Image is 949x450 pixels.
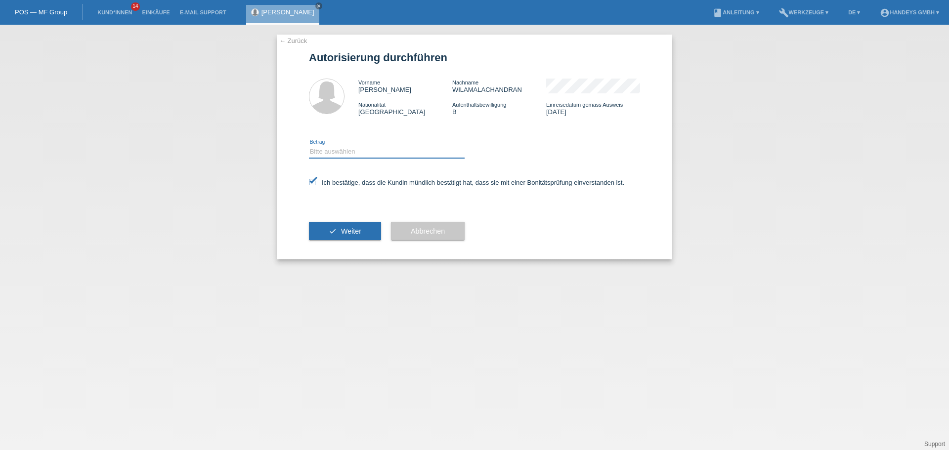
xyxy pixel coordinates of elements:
span: Vorname [358,80,380,85]
a: account_circleHandeys GmbH ▾ [875,9,944,15]
span: Nationalität [358,102,386,108]
a: [PERSON_NAME] [261,8,314,16]
div: B [452,101,546,116]
a: buildWerkzeuge ▾ [774,9,834,15]
a: POS — MF Group [15,8,67,16]
i: account_circle [880,8,890,18]
span: 14 [131,2,140,11]
a: Support [924,441,945,448]
span: Weiter [341,227,361,235]
a: Kund*innen [92,9,137,15]
a: close [315,2,322,9]
i: check [329,227,337,235]
div: [PERSON_NAME] [358,79,452,93]
h1: Autorisierung durchführen [309,51,640,64]
span: Abbrechen [411,227,445,235]
div: [DATE] [546,101,640,116]
a: DE ▾ [843,9,865,15]
div: [GEOGRAPHIC_DATA] [358,101,452,116]
a: bookAnleitung ▾ [708,9,764,15]
span: Nachname [452,80,478,85]
button: check Weiter [309,222,381,241]
button: Abbrechen [391,222,465,241]
i: book [713,8,723,18]
i: build [779,8,789,18]
a: Einkäufe [137,9,174,15]
span: Aufenthaltsbewilligung [452,102,506,108]
a: ← Zurück [279,37,307,44]
a: E-Mail Support [175,9,231,15]
i: close [316,3,321,8]
div: WILAMALACHANDRAN [452,79,546,93]
label: Ich bestätige, dass die Kundin mündlich bestätigt hat, dass sie mit einer Bonitätsprüfung einvers... [309,179,624,186]
span: Einreisedatum gemäss Ausweis [546,102,623,108]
